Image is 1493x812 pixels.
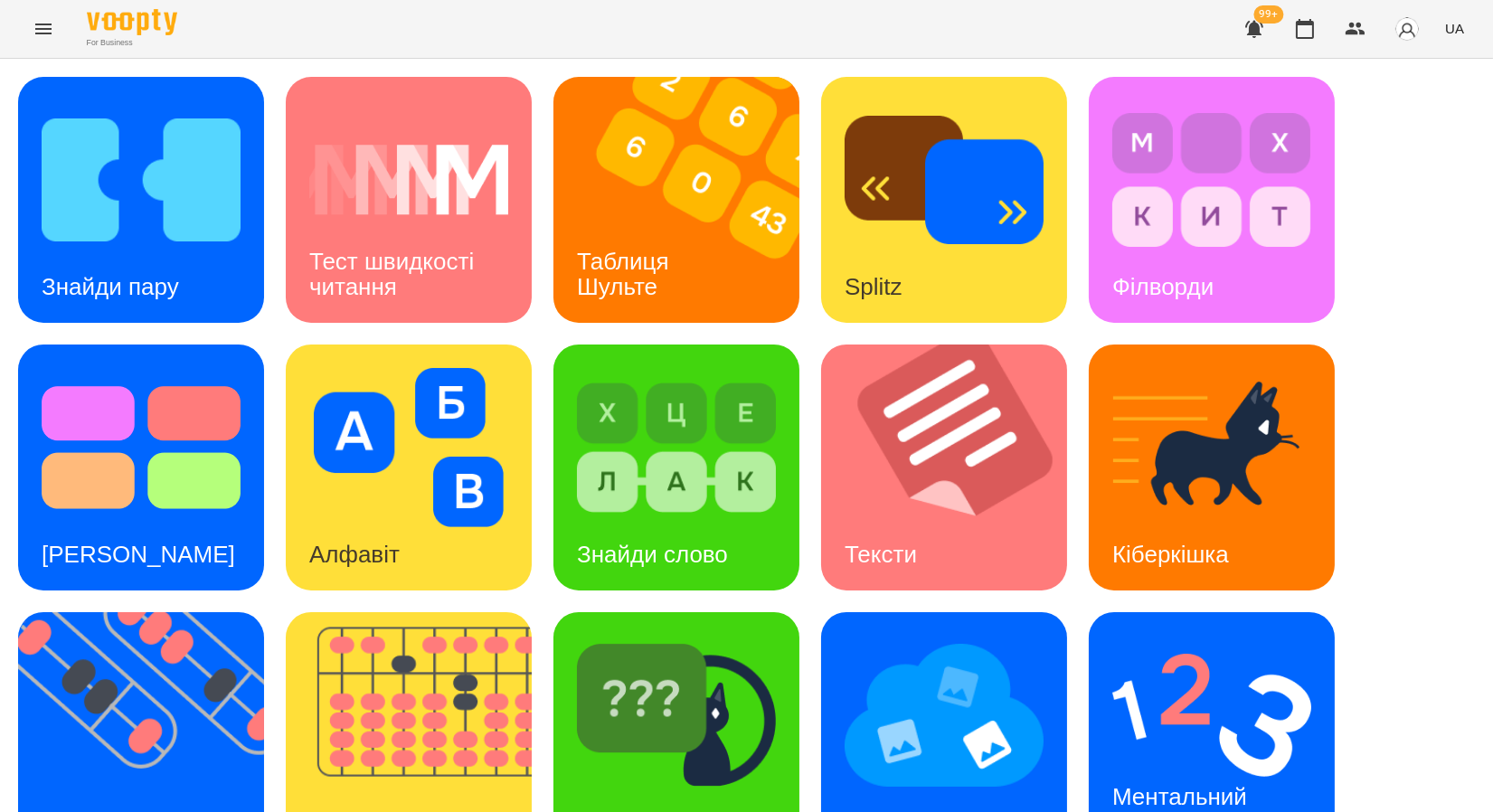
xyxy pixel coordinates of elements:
img: Знайди пару [42,100,241,260]
button: Menu [22,7,65,51]
img: Філворди [1112,100,1311,260]
button: UA [1438,12,1471,45]
img: Таблиця Шульте [553,77,822,323]
a: Тест Струпа[PERSON_NAME] [18,345,264,590]
h3: [PERSON_NAME] [42,541,235,568]
img: Тексти [821,345,1090,590]
a: Знайди словоЗнайди слово [553,345,799,590]
span: For Business [87,37,177,49]
h3: Філворди [1112,273,1214,300]
img: Знайди Кіберкішку [577,636,776,795]
img: Voopty Logo [87,9,177,35]
h3: Таблиця Шульте [577,248,676,299]
h3: Алфавіт [309,541,400,568]
h3: Splitz [845,273,902,300]
span: 99+ [1254,5,1284,24]
h3: Знайди пару [42,273,179,300]
h3: Кіберкішка [1112,541,1229,568]
a: SplitzSplitz [821,77,1067,323]
img: Splitz [845,100,1044,260]
a: ТекстиТексти [821,345,1067,590]
h3: Знайди слово [577,541,728,568]
img: Мнемотехніка [845,636,1044,795]
a: Знайди паруЗнайди пару [18,77,264,323]
img: Тест швидкості читання [309,100,508,260]
img: Ментальний рахунок [1112,636,1311,795]
a: АлфавітАлфавіт [286,345,532,590]
a: КіберкішкаКіберкішка [1089,345,1335,590]
span: UA [1445,19,1464,38]
a: ФілвордиФілворди [1089,77,1335,323]
a: Таблиця ШультеТаблиця Шульте [553,77,799,323]
img: Тест Струпа [42,368,241,527]
h3: Тест швидкості читання [309,248,480,299]
img: Знайди слово [577,368,776,527]
h3: Тексти [845,541,917,568]
img: Алфавіт [309,368,508,527]
img: Кіберкішка [1112,368,1311,527]
a: Тест швидкості читанняТест швидкості читання [286,77,532,323]
img: avatar_s.png [1394,16,1420,42]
